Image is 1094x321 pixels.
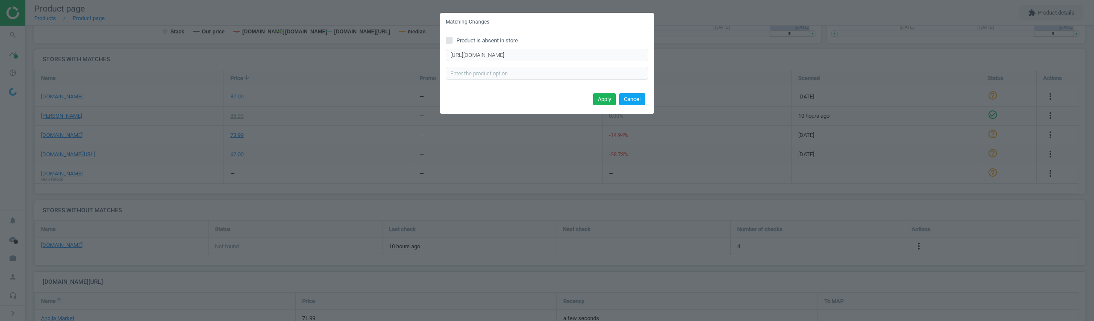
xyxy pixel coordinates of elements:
h5: Matching Changes [446,18,489,26]
span: Product is absent in store [455,37,520,45]
input: Enter correct product URL [446,49,648,62]
button: Cancel [619,93,645,105]
button: Apply [593,93,616,105]
input: Enter the product option [446,67,648,80]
